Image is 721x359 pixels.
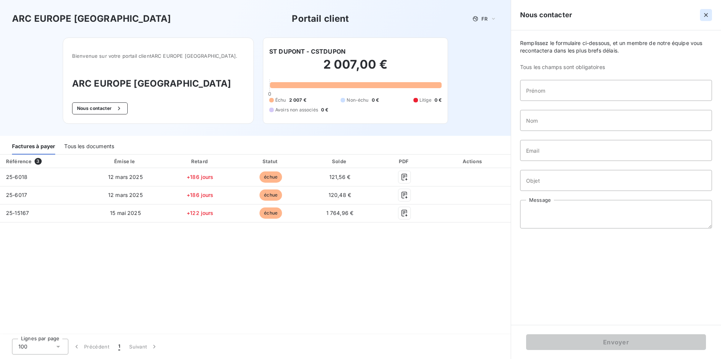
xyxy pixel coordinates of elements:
[275,107,318,113] span: Avoirs non associés
[18,343,27,350] span: 100
[12,139,55,155] div: Factures à payer
[6,192,27,198] span: 25-6017
[347,97,368,104] span: Non-échu
[520,39,712,54] span: Remplissez le formulaire ci-dessous, et un membre de notre équipe vous recontactera dans les plus...
[481,16,487,22] span: FR
[520,10,572,20] h5: Nous contacter
[419,97,431,104] span: Litige
[12,12,171,26] h3: ARC EUROPE [GEOGRAPHIC_DATA]
[520,140,712,161] input: placeholder
[520,63,712,71] span: Tous les champs sont obligatoires
[329,192,351,198] span: 120,48 €
[259,171,282,183] span: échue
[520,110,712,131] input: placeholder
[88,158,163,165] div: Émise le
[376,158,434,165] div: PDF
[68,339,114,354] button: Précédent
[72,102,128,114] button: Nous contacter
[326,210,354,216] span: 1 764,96 €
[372,97,379,104] span: 0 €
[118,343,120,350] span: 1
[437,158,509,165] div: Actions
[110,210,141,216] span: 15 mai 2025
[114,339,125,354] button: 1
[166,158,235,165] div: Retard
[6,210,29,216] span: 25-15167
[526,334,706,350] button: Envoyer
[6,174,27,180] span: 25-6018
[237,158,304,165] div: Statut
[259,207,282,219] span: échue
[520,80,712,101] input: placeholder
[64,139,114,155] div: Tous les documents
[72,53,244,59] span: Bienvenue sur votre portail client ARC EUROPE [GEOGRAPHIC_DATA] .
[434,97,442,104] span: 0 €
[187,210,214,216] span: +122 jours
[329,174,350,180] span: 121,56 €
[187,174,214,180] span: +186 jours
[72,77,244,90] h3: ARC EUROPE [GEOGRAPHIC_DATA]
[275,97,286,104] span: Échu
[292,12,349,26] h3: Portail client
[108,174,143,180] span: 12 mars 2025
[307,158,372,165] div: Solde
[259,189,282,201] span: échue
[321,107,328,113] span: 0 €
[125,339,163,354] button: Suivant
[6,158,32,164] div: Référence
[35,158,41,165] span: 3
[108,192,143,198] span: 12 mars 2025
[269,47,345,56] h6: ST DUPONT - CSTDUPON
[268,91,271,97] span: 0
[269,57,442,80] h2: 2 007,00 €
[520,170,712,191] input: placeholder
[187,192,214,198] span: +186 jours
[289,97,306,104] span: 2 007 €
